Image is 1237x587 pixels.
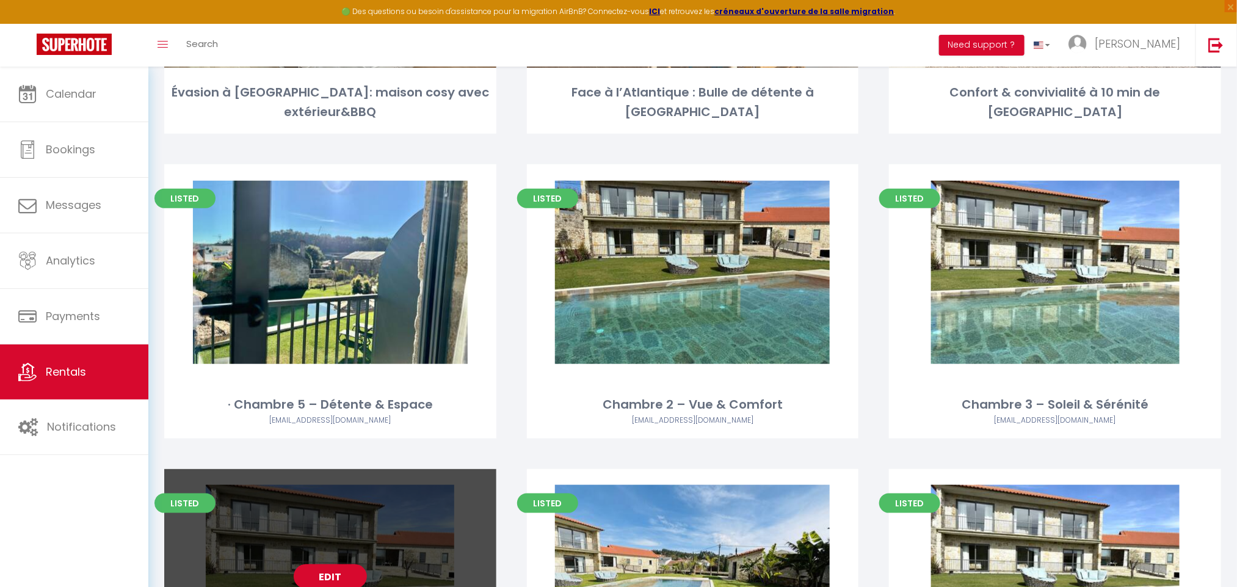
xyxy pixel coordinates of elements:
span: Calendar [46,86,96,101]
a: ... [PERSON_NAME] [1059,24,1195,67]
span: Rentals [46,364,86,379]
img: Super Booking [37,34,112,55]
span: Analytics [46,253,95,268]
div: · Chambre 5 – Détente & Espace [164,395,496,414]
button: Ouvrir le widget de chat LiveChat [10,5,46,42]
span: Listed [154,494,216,513]
button: Need support ? [939,35,1025,56]
span: Listed [517,189,578,208]
a: ICI [650,6,661,16]
div: Chambre 3 – Soleil & Sérénité [889,395,1221,414]
a: Search [177,24,227,67]
div: Face à l’Atlantique : Bulle de détente à [GEOGRAPHIC_DATA] [527,83,859,122]
img: ... [1068,35,1087,53]
span: Messages [46,197,101,213]
span: Payments [46,308,100,324]
div: Airbnb [527,415,859,426]
div: Airbnb [889,415,1221,426]
img: logout [1208,37,1224,53]
span: Listed [879,189,940,208]
span: [PERSON_NAME] [1095,36,1180,51]
span: Search [186,37,218,50]
span: Listed [517,494,578,513]
div: Confort & convivialité à 10 min de [GEOGRAPHIC_DATA] [889,83,1221,122]
div: Airbnb [164,415,496,426]
a: créneaux d'ouverture de la salle migration [715,6,894,16]
span: Listed [154,189,216,208]
span: Listed [879,494,940,513]
span: Bookings [46,142,95,157]
div: Évasion à [GEOGRAPHIC_DATA]: maison cosy avec extérieur&BBQ [164,83,496,122]
span: Notifications [47,419,116,434]
div: Chambre 2 – Vue & Comfort [527,395,859,414]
